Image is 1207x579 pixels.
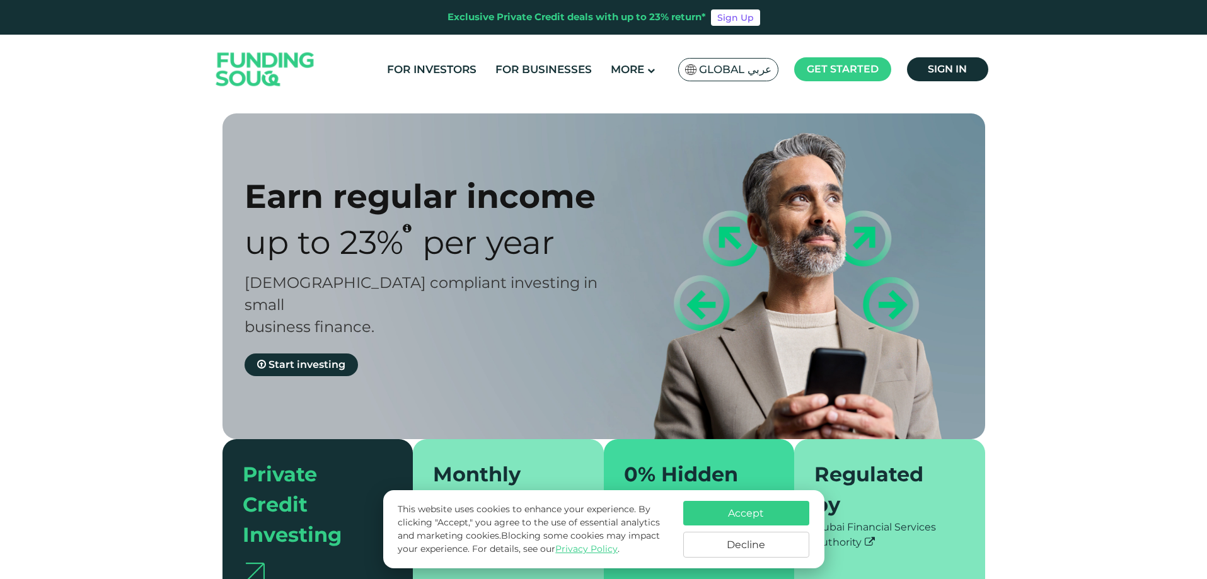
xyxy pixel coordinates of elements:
p: This website uses cookies to enhance your experience. By clicking "Accept," you agree to the use ... [398,503,670,556]
div: Exclusive Private Credit deals with up to 23% return* [448,10,706,25]
button: Accept [683,501,809,525]
a: For Businesses [492,59,595,80]
a: For Investors [384,59,480,80]
div: 0% Hidden Fees [624,459,759,520]
span: Start investing [269,358,345,370]
span: Get started [807,63,879,75]
div: Earn regular income [245,176,626,216]
button: Decline [683,532,809,558]
div: Regulated by [814,459,950,520]
img: SA Flag [685,64,696,75]
span: Global عربي [699,62,771,77]
a: Sign Up [711,9,760,26]
span: Blocking some cookies may impact your experience. [398,530,660,554]
div: Private Credit Investing [243,459,378,550]
i: 23% IRR (expected) ~ 15% Net yield (expected) [403,223,412,233]
span: Per Year [422,222,555,262]
span: More [611,63,644,76]
div: Monthly repayments [433,459,569,520]
span: For details, see our . [472,543,620,554]
a: Start investing [245,353,358,376]
a: Sign in [907,57,988,81]
span: Up to 23% [245,222,403,262]
div: Dubai Financial Services Authority [814,520,965,550]
a: Privacy Policy [555,543,618,554]
img: Logo [204,38,327,101]
span: [DEMOGRAPHIC_DATA] compliant investing in small business finance. [245,273,598,336]
span: Sign in [928,63,967,75]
